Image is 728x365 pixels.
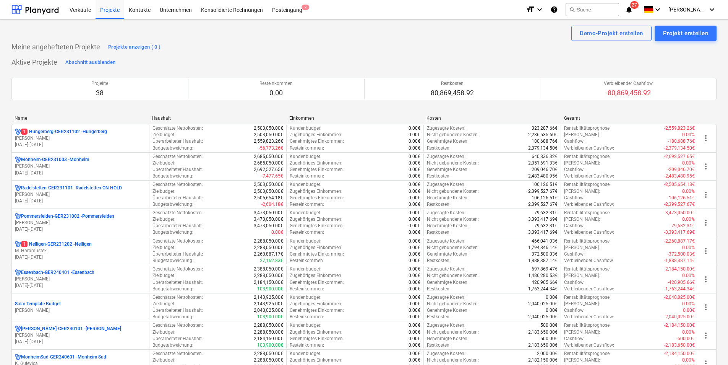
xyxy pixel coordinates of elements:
p: Zugesagte Kosten : [427,294,465,301]
p: Verbleibender Cashflow : [564,229,614,236]
p: -2,505,654.18€ [664,181,695,188]
p: 79,632.31€ [534,210,558,216]
span: more_vert [701,303,710,312]
p: Nicht gebundene Kosten : [427,216,479,223]
p: 0.00€ [409,229,420,236]
div: Für das Projekt sind mehrere Währungen aktiviert [15,354,21,360]
p: Pommersfelden-GER231002 - Pommersfelden [21,213,114,220]
p: [PERSON_NAME] [15,220,146,226]
p: 2,399,527.67€ [528,201,558,208]
p: -3,393,417.69€ [664,229,695,236]
div: Für das Projekt sind mehrere Währungen aktiviert [15,241,21,248]
p: Kundenbudget : [290,210,321,216]
p: Geschätzte Nettokosten : [152,210,203,216]
p: 466,041.03€ [532,238,558,244]
p: 640,836.32€ [532,153,558,160]
p: 3,473,050.00€ [254,223,283,229]
p: [DATE] - [DATE] [15,282,146,289]
div: Einkommen [289,116,420,121]
p: Zugehöriges Einkommen : [290,160,342,166]
div: Pommersfelden-GER231002 -Pommersfelden[PERSON_NAME][DATE]-[DATE] [15,213,146,233]
p: [DATE] - [DATE] [15,254,146,261]
p: Überarbeiteter Haushalt : [152,279,203,286]
p: Nicht gebundene Kosten : [427,272,479,279]
div: Radelstetten-GER231101 -Radelstetten ON HOLD[PERSON_NAME][DATE]-[DATE] [15,185,146,204]
p: 3,473,050.00€ [254,216,283,223]
p: Zugehöriges Einkommen : [290,216,342,223]
p: Verbleibender Cashflow [604,80,653,87]
p: 0.00€ [409,138,420,145]
p: 0.00% [682,272,695,279]
p: Zielbudget : [152,244,175,251]
p: Zugesagte Kosten : [427,238,465,244]
p: 0.00€ [409,166,420,173]
div: Für das Projekt sind mehrere Währungen aktiviert [15,129,21,135]
div: Solar Template Budget[PERSON_NAME] [15,301,146,314]
p: 38 [91,88,108,98]
p: 3,473,050.00€ [254,210,283,216]
p: 209,046.70€ [532,166,558,173]
p: 180,688.76€ [532,138,558,145]
p: 0.00 [259,88,293,98]
p: -180,688.76€ [668,138,695,145]
span: search [569,7,575,13]
p: -2,040,025.00€ [664,294,695,301]
button: Projekte anzeigen ( 0 ) [106,41,163,53]
p: Verbleibender Cashflow : [564,173,614,179]
div: 1Nelligen-GER231202 -NelligenM. Haramustek[DATE]-[DATE] [15,241,146,261]
p: 420,905.66€ [532,279,558,286]
p: -3,473,050.00€ [664,210,695,216]
div: [PERSON_NAME]-GER240101 -[PERSON_NAME][PERSON_NAME][DATE]-[DATE] [15,326,146,345]
p: Zielbudget : [152,188,175,195]
p: [DATE] - [DATE] [15,198,146,204]
p: 2,260,887.17€ [254,251,283,257]
p: Rentabilitätsprognose : [564,266,611,272]
p: [PERSON_NAME] : [564,244,600,251]
p: 0.00€ [409,257,420,264]
p: Meine angehefteten Projekte [11,42,100,52]
p: -2,260,887.17€ [664,238,695,244]
p: Genehmigtes Einkommen : [290,223,344,229]
p: [PERSON_NAME] : [564,160,600,166]
p: -1,888,387.14€ [664,257,695,264]
p: 79,632.31€ [534,223,558,229]
div: 1Hungerberg-GER231102 -Hungerberg[PERSON_NAME][DATE]-[DATE] [15,129,146,148]
p: [DATE] - [DATE] [15,170,146,176]
div: Kosten [426,116,558,121]
p: 0.00€ [409,279,420,286]
p: 0.00€ [409,181,420,188]
p: Überarbeiteter Haushalt : [152,251,203,257]
p: Budgetabweichung : [152,229,193,236]
div: Für das Projekt sind mehrere Währungen aktiviert [15,156,21,163]
p: 2,503,050.00€ [254,132,283,138]
p: Zielbudget : [152,160,175,166]
p: Resteinkommen : [290,201,324,208]
p: Restkosten : [427,257,451,264]
p: Nicht gebundene Kosten : [427,188,479,195]
p: Restkosten : [427,286,451,292]
p: Überarbeiteter Haushalt : [152,223,203,229]
p: Überarbeiteter Haushalt : [152,195,203,201]
p: Zugehöriges Einkommen : [290,132,342,138]
p: 2,503,050.00€ [254,181,283,188]
p: -209,046.70€ [668,166,695,173]
p: Zielbudget : [152,216,175,223]
i: Wissensbasis [550,5,558,14]
p: Genehmigtes Einkommen : [290,251,344,257]
p: 2,503,050.00€ [254,188,283,195]
p: 0.00€ [409,173,420,179]
p: [PERSON_NAME] [15,307,146,314]
p: Nelligen-GER231202 - Nelligen [21,241,92,248]
p: [DATE] - [DATE] [15,142,146,148]
span: [PERSON_NAME] [668,7,707,13]
i: keyboard_arrow_down [707,5,717,14]
i: keyboard_arrow_down [535,5,544,14]
p: 2,483,480.95€ [528,173,558,179]
p: Restkosten : [427,173,451,179]
p: [PERSON_NAME] : [564,301,600,307]
p: 2,288,050.00€ [254,244,283,251]
p: -106,126.51€ [668,195,695,201]
p: Resteinkommen : [290,173,324,179]
span: 27 [630,1,639,9]
p: 2,040,025.00€ [528,301,558,307]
